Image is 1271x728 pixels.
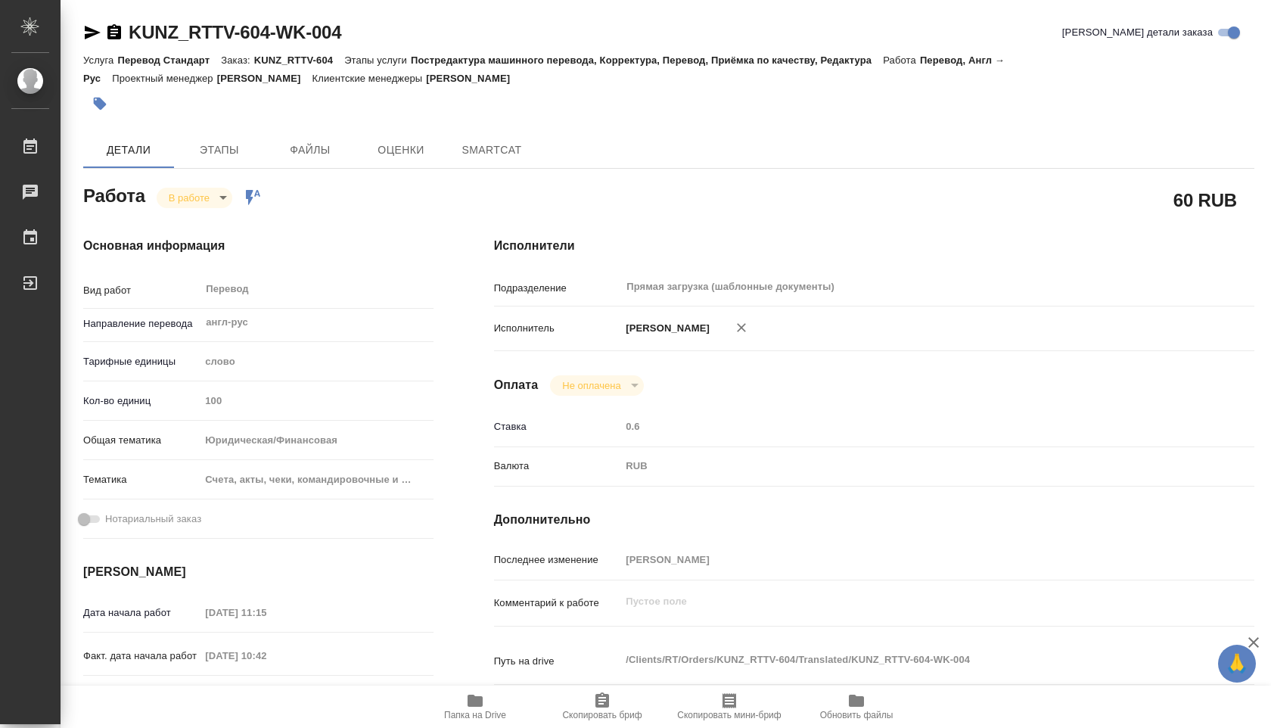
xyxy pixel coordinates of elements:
p: [PERSON_NAME] [620,321,710,336]
button: Скопировать мини-бриф [666,686,793,728]
input: Пустое поле [200,645,332,667]
input: Пустое поле [200,602,332,624]
p: Путь на drive [494,654,621,669]
input: Пустое поле [620,415,1191,437]
button: Не оплачена [558,379,625,392]
p: Кол-во единиц [83,394,200,409]
div: RUB [620,453,1191,479]
p: Тематика [83,472,200,487]
h4: Оплата [494,376,539,394]
button: Папка на Drive [412,686,539,728]
p: Перевод Стандарт [117,54,221,66]
h2: Работа [83,181,145,208]
span: Скопировать бриф [562,710,642,720]
button: Удалить исполнителя [725,311,758,344]
span: Папка на Drive [444,710,506,720]
span: Скопировать мини-бриф [677,710,781,720]
button: Скопировать бриф [539,686,666,728]
p: Комментарий к работе [494,596,621,611]
p: Этапы услуги [344,54,411,66]
h4: [PERSON_NAME] [83,563,434,581]
p: Дата начала работ [83,605,200,621]
h2: 60 RUB [1173,187,1237,213]
h4: Основная информация [83,237,434,255]
p: [PERSON_NAME] [217,73,312,84]
p: Услуга [83,54,117,66]
p: Тарифные единицы [83,354,200,369]
textarea: /Clients/RT/Orders/KUNZ_RTTV-604/Translated/KUNZ_RTTV-604-WK-004 [620,647,1191,673]
span: Детали [92,141,165,160]
p: Валюта [494,459,621,474]
p: Заказ: [221,54,253,66]
a: KUNZ_RTTV-604-WK-004 [129,22,341,42]
button: В работе [164,191,214,204]
input: Пустое поле [200,684,332,706]
span: Этапы [183,141,256,160]
span: SmartCat [455,141,528,160]
p: KUNZ_RTTV-604 [254,54,344,66]
div: слово [200,349,433,375]
span: Обновить файлы [820,710,893,720]
span: [PERSON_NAME] детали заказа [1062,25,1213,40]
input: Пустое поле [620,549,1191,571]
span: Нотариальный заказ [105,512,201,527]
p: [PERSON_NAME] [426,73,521,84]
p: Направление перевода [83,316,200,331]
span: 🙏 [1224,648,1250,680]
div: В работе [157,188,232,208]
button: Добавить тэг [83,87,117,120]
p: Работа [883,54,920,66]
input: Пустое поле [200,390,433,412]
p: Последнее изменение [494,552,621,568]
p: Постредактура машинного перевода, Корректура, Перевод, Приёмка по качеству, Редактура [411,54,883,66]
p: Вид работ [83,283,200,298]
button: Скопировать ссылку для ЯМессенджера [83,23,101,42]
p: Подразделение [494,281,621,296]
div: В работе [550,375,643,396]
p: Проектный менеджер [112,73,216,84]
h4: Исполнители [494,237,1254,255]
button: Обновить файлы [793,686,920,728]
div: Юридическая/Финансовая [200,428,433,453]
p: Факт. дата начала работ [83,649,200,664]
button: 🙏 [1218,645,1256,683]
div: Счета, акты, чеки, командировочные и таможенные документы [200,467,433,493]
h4: Дополнительно [494,511,1254,529]
button: Скопировать ссылку [105,23,123,42]
p: Исполнитель [494,321,621,336]
p: Клиентские менеджеры [312,73,427,84]
span: Файлы [274,141,346,160]
p: Общая тематика [83,433,200,448]
span: Оценки [365,141,437,160]
p: Ставка [494,419,621,434]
